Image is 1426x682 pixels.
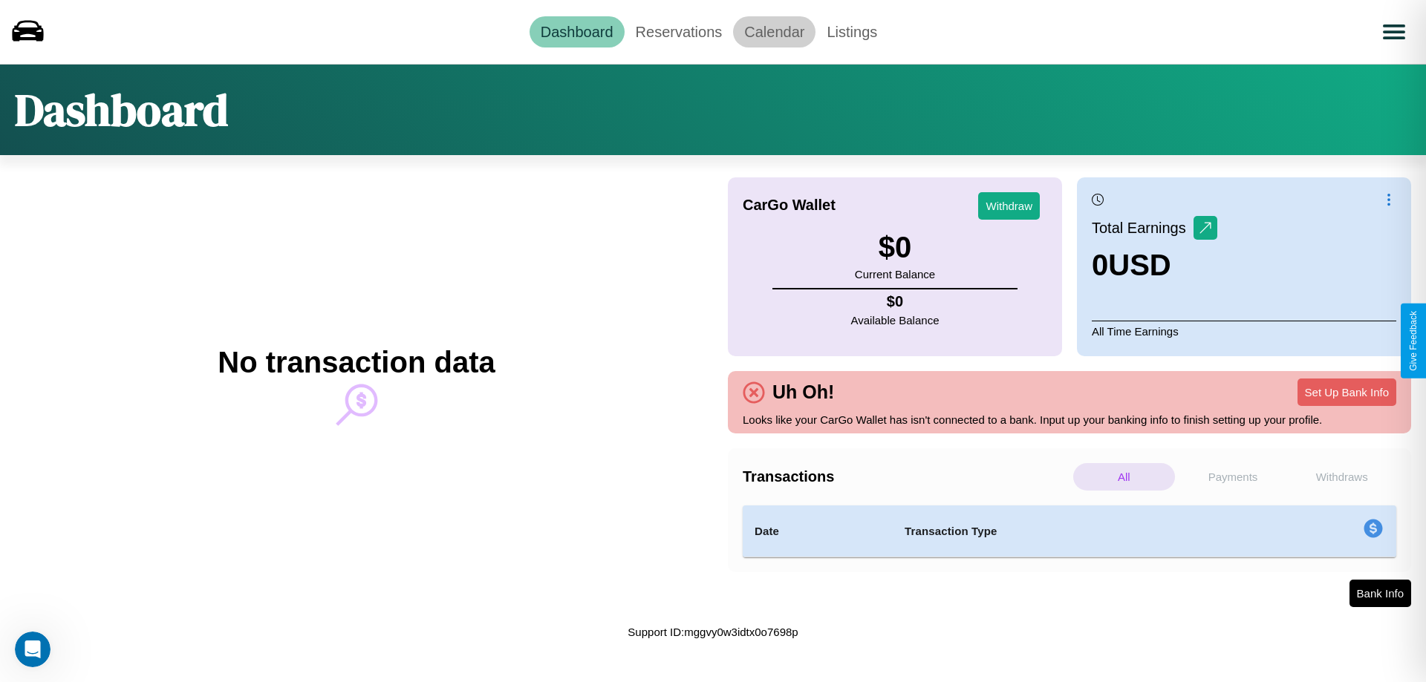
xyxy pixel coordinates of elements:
iframe: Intercom live chat [15,632,51,667]
h4: CarGo Wallet [743,197,836,214]
p: Withdraws [1291,463,1393,491]
p: Looks like your CarGo Wallet has isn't connected to a bank. Input up your banking info to finish ... [743,410,1396,430]
h4: Uh Oh! [765,381,841,403]
h4: $ 0 [851,293,940,310]
button: Withdraw [978,192,1040,220]
p: Total Earnings [1092,214,1194,241]
a: Dashboard [530,16,625,47]
button: Open menu [1373,11,1415,53]
h4: Transactions [743,468,1069,485]
h2: No transaction data [218,346,495,379]
p: Current Balance [855,264,935,284]
h1: Dashboard [15,79,228,140]
h3: 0 USD [1092,249,1217,282]
h3: $ 0 [855,231,935,264]
h4: Transaction Type [905,522,1242,540]
p: All Time Earnings [1092,321,1396,341]
table: simple table [743,505,1396,557]
p: Support ID: mggvy0w3idtx0o7698p [628,622,798,642]
p: Payments [1182,463,1284,491]
a: Calendar [733,16,815,47]
div: Give Feedback [1408,311,1419,371]
button: Bank Info [1350,580,1411,607]
p: All [1073,463,1175,491]
h4: Date [755,522,881,540]
button: Set Up Bank Info [1298,378,1396,406]
p: Available Balance [851,310,940,330]
a: Listings [815,16,888,47]
a: Reservations [625,16,734,47]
